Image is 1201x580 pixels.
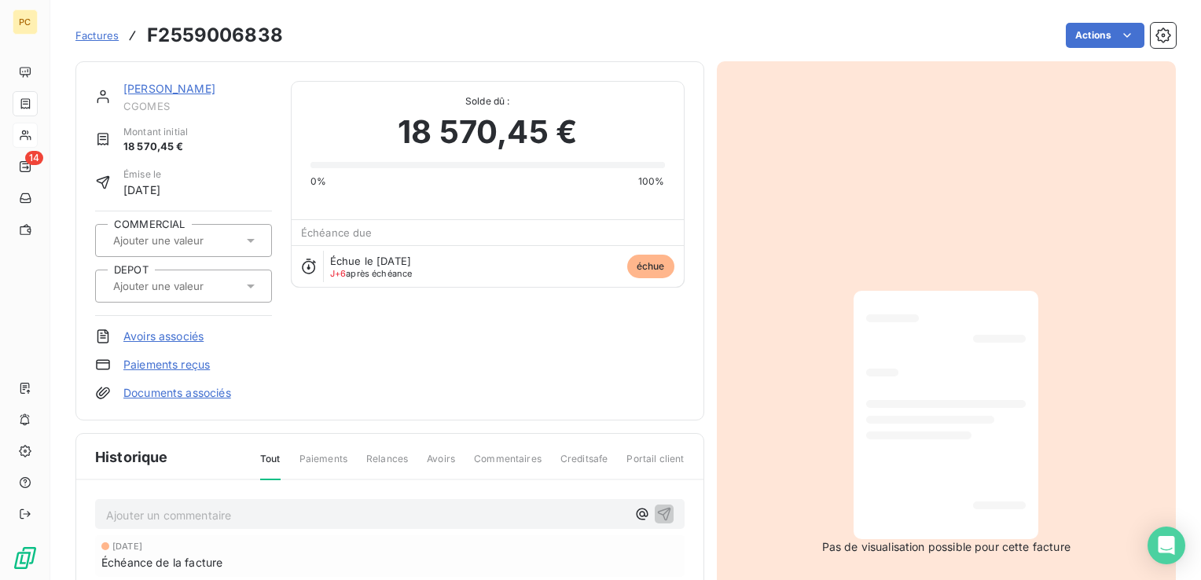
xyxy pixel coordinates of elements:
[95,446,168,468] span: Historique
[474,452,542,479] span: Commentaires
[310,174,326,189] span: 0%
[123,329,204,344] a: Avoirs associés
[1148,527,1185,564] div: Open Intercom Messenger
[301,226,373,239] span: Échéance due
[75,29,119,42] span: Factures
[627,255,674,278] span: échue
[112,279,270,293] input: Ajouter une valeur
[123,139,188,155] span: 18 570,45 €
[638,174,665,189] span: 100%
[822,539,1071,555] span: Pas de visualisation possible pour cette facture
[330,268,346,279] span: J+6
[398,108,577,156] span: 18 570,45 €
[13,545,38,571] img: Logo LeanPay
[13,9,38,35] div: PC
[560,452,608,479] span: Creditsafe
[112,541,142,551] span: [DATE]
[123,182,161,198] span: [DATE]
[112,233,270,248] input: Ajouter une valeur
[366,452,408,479] span: Relances
[123,125,188,139] span: Montant initial
[299,452,347,479] span: Paiements
[25,151,43,165] span: 14
[101,554,222,571] span: Échéance de la facture
[427,452,455,479] span: Avoirs
[123,82,215,95] a: [PERSON_NAME]
[330,269,413,278] span: après échéance
[123,357,210,373] a: Paiements reçus
[123,100,272,112] span: CGOMES
[310,94,665,108] span: Solde dû :
[260,452,281,480] span: Tout
[75,28,119,43] a: Factures
[123,167,161,182] span: Émise le
[123,385,231,401] a: Documents associés
[330,255,411,267] span: Échue le [DATE]
[1066,23,1144,48] button: Actions
[626,452,684,479] span: Portail client
[147,21,283,50] h3: F2559006838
